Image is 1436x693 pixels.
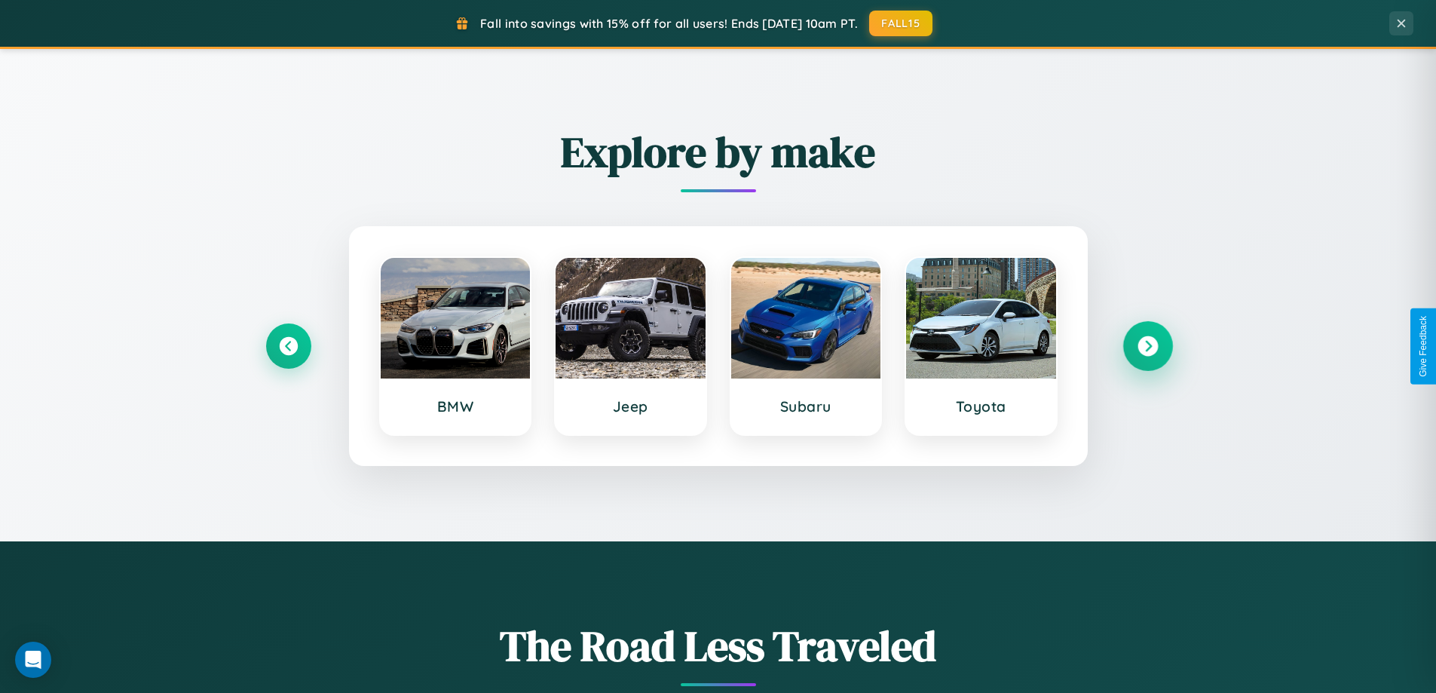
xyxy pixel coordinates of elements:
h3: Toyota [921,397,1041,415]
h3: BMW [396,397,516,415]
h3: Subaru [746,397,866,415]
div: Give Feedback [1418,316,1428,377]
button: FALL15 [869,11,932,36]
span: Fall into savings with 15% off for all users! Ends [DATE] 10am PT. [480,16,858,31]
h3: Jeep [571,397,690,415]
h2: Explore by make [266,123,1171,181]
div: Open Intercom Messenger [15,642,51,678]
h1: The Road Less Traveled [266,617,1171,675]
